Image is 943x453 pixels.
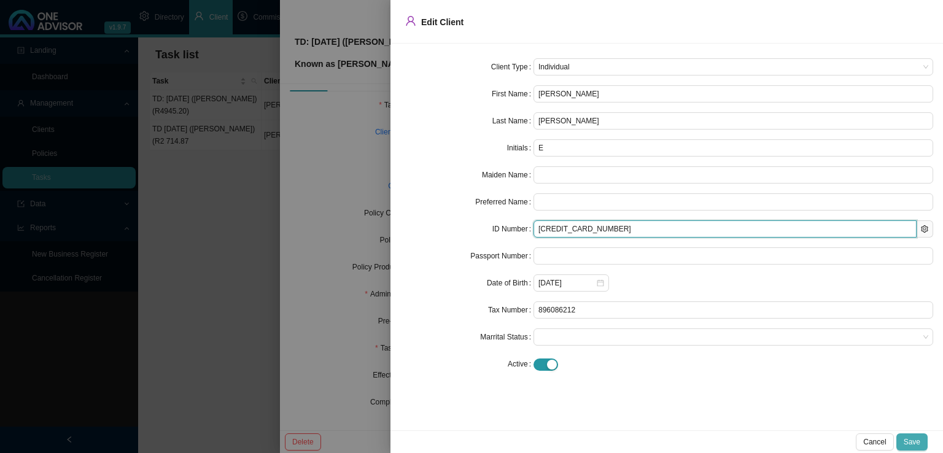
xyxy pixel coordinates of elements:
span: Edit Client [421,17,464,27]
label: Client Type [491,58,534,75]
label: Marrital Status [480,328,534,346]
button: Save [896,433,928,451]
span: user [405,15,416,26]
label: Date of Birth [487,274,534,292]
label: First Name [492,85,534,103]
label: Preferred Name [475,193,534,211]
label: Passport Number [470,247,534,265]
label: Active [508,355,534,373]
label: Last Name [492,112,534,130]
span: setting [921,225,928,233]
span: Cancel [863,436,886,448]
span: Individual [538,59,928,75]
input: Select date [538,277,596,289]
label: Tax Number [488,301,534,319]
span: Save [904,436,920,448]
button: Cancel [856,433,893,451]
label: Maiden Name [482,166,534,184]
label: Initials [507,139,534,157]
label: ID Number [492,220,534,238]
